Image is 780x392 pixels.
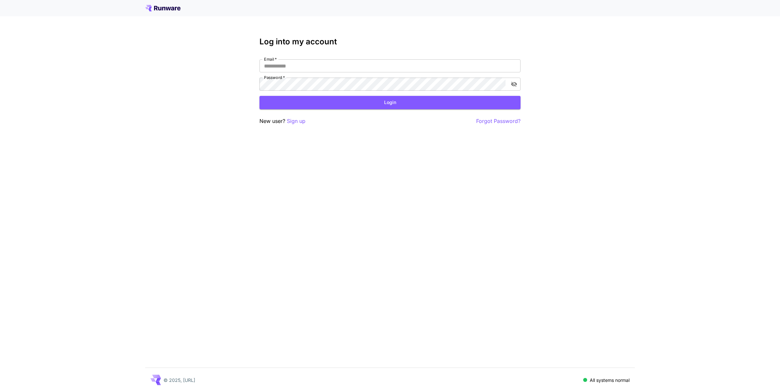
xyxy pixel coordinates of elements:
[164,377,195,384] p: © 2025, [URL]
[508,78,520,90] button: toggle password visibility
[264,75,285,80] label: Password
[287,117,305,125] button: Sign up
[476,117,521,125] button: Forgot Password?
[259,96,521,109] button: Login
[259,37,521,46] h3: Log into my account
[264,56,277,62] label: Email
[259,117,305,125] p: New user?
[590,377,630,384] p: All systems normal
